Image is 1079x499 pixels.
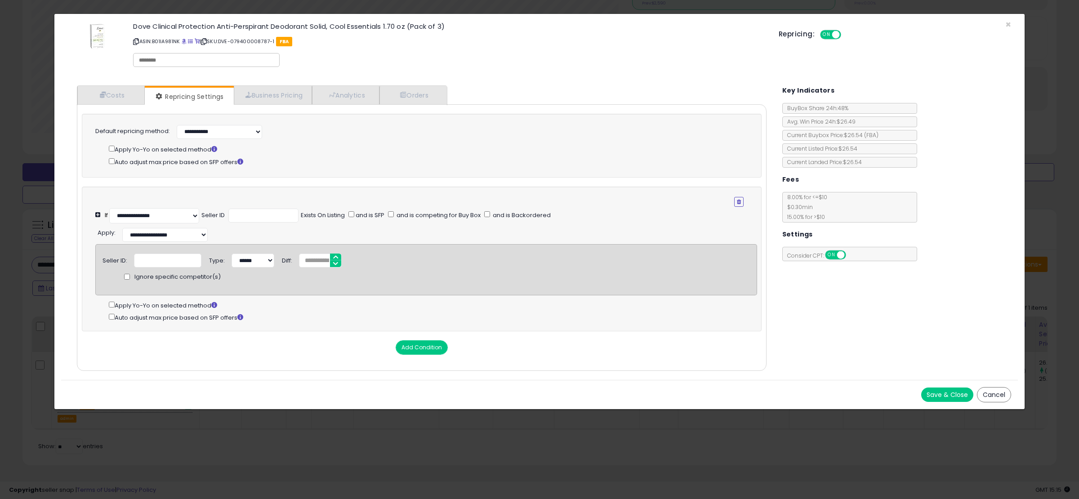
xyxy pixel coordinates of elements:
p: ASIN: B01IA981NK | SKU: DVE-079400008787-1 [133,34,765,49]
span: Ignore specific competitor(s) [134,273,221,281]
div: Seller ID: [103,254,127,265]
a: Analytics [312,86,379,104]
span: × [1005,18,1011,31]
span: ON [821,31,832,39]
span: Current Listed Price: $26.54 [783,145,857,152]
span: $26.54 [844,131,878,139]
h3: Dove Clinical Protection Anti-Perspirant Deodorant Solid, Cool Essentials 1.70 oz (Pack of 3) [133,23,765,30]
a: All offer listings [188,38,193,45]
button: Save & Close [921,388,973,402]
a: Repricing Settings [145,88,233,106]
span: Current Landed Price: $26.54 [783,158,862,166]
button: Cancel [977,387,1011,402]
label: Default repricing method: [95,127,170,136]
span: OFF [844,251,859,259]
div: Apply Yo-Yo on selected method [109,144,744,154]
span: $0.30 min [783,203,813,211]
i: Remove Condition [737,199,741,205]
div: : [98,226,116,237]
span: 8.00 % for <= $10 [783,193,827,221]
div: Seller ID [201,211,225,220]
span: and is Backordered [491,211,551,219]
a: BuyBox page [182,38,187,45]
a: Costs [77,86,145,104]
img: 41AF61+JqSL._SL60_.jpg [84,23,111,50]
span: Current Buybox Price: [783,131,878,139]
span: Avg. Win Price 24h: $26.49 [783,118,856,125]
div: Apply Yo-Yo on selected method [109,300,757,310]
span: BuyBox Share 24h: 48% [783,104,848,112]
a: Your listing only [195,38,200,45]
span: 15.00 % for > $10 [783,213,825,221]
div: Auto adjust max price based on SFP offers [109,312,757,322]
button: Add Condition [396,340,448,355]
div: Exists On Listing [301,211,345,220]
span: and is competing for Buy Box [395,211,481,219]
span: Consider CPT: [783,252,858,259]
h5: Settings [782,229,813,240]
div: Diff: [282,254,292,265]
h5: Repricing: [779,31,815,38]
h5: Key Indicators [782,85,835,96]
span: ( FBA ) [864,131,878,139]
a: Business Pricing [234,86,312,104]
span: Apply [98,228,114,237]
span: ON [826,251,837,259]
h5: Fees [782,174,799,185]
a: Orders [379,86,446,104]
div: Type: [209,254,225,265]
span: FBA [276,37,293,46]
div: Auto adjust max price based on SFP offers [109,156,744,167]
span: OFF [840,31,854,39]
span: and is SFP [354,211,384,219]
